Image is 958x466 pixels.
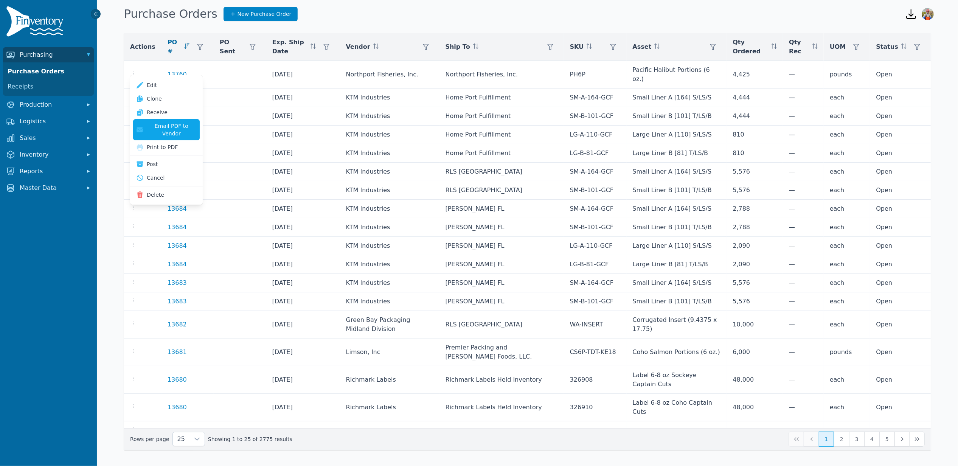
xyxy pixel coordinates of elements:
td: KTM Industries [340,107,439,126]
button: Post [133,157,200,171]
span: Asset [633,42,652,51]
a: 13681 [168,348,187,357]
button: Delete [133,188,200,202]
a: 13680 [168,403,187,412]
td: 810 [727,126,783,144]
td: 6,000 [727,339,783,366]
td: Label 6-8 oz Sockeye Captain Cuts [627,366,727,394]
td: [DATE] [266,394,340,421]
td: each [824,421,870,440]
td: — [783,274,824,292]
td: Open [870,126,931,144]
span: Production [20,100,80,109]
td: Open [870,255,931,274]
td: Label 6 oz Coho Salmon [627,421,727,440]
td: [PERSON_NAME] FL [439,218,564,237]
td: [DATE] [266,274,340,292]
a: 13684 [168,241,187,250]
span: Showing 1 to 25 of 2775 results [208,435,292,443]
td: 10,000 [727,311,783,339]
td: [DATE] [266,366,340,394]
td: 5,576 [727,181,783,200]
td: Green Bay Packaging Midland Division [340,311,439,339]
td: [DATE] [266,311,340,339]
a: 13683 [168,278,187,287]
td: each [824,144,870,163]
td: — [783,144,824,163]
span: UOM [830,42,846,51]
td: — [783,200,824,218]
td: — [783,339,824,366]
span: Sales [20,134,80,143]
td: — [783,163,824,181]
td: [DATE] [266,237,340,255]
td: Open [870,421,931,440]
td: Open [870,366,931,394]
td: 326910 [564,394,627,421]
a: New Purchase Order [224,7,298,21]
td: KTM Industries [340,181,439,200]
td: SM-B-101-GCF [564,218,627,237]
td: Richmark Labels Held Inventory [439,421,564,440]
td: 4,444 [727,89,783,107]
span: Vendor [346,42,370,51]
td: Open [870,394,931,421]
td: Open [870,311,931,339]
td: each [824,274,870,292]
td: Richmark Labels Held Inventory [439,394,564,421]
td: SM-A-164-GCF [564,274,627,292]
td: 48,000 [727,366,783,394]
td: Open [870,274,931,292]
td: each [824,292,870,311]
td: Large Liner A [110] S/LS/S [627,126,727,144]
td: — [783,311,824,339]
button: Page 4 [864,432,879,447]
td: Small Liner B [101] T/LS/B [627,107,727,126]
td: RLS [GEOGRAPHIC_DATA] [439,181,564,200]
td: each [824,394,870,421]
a: Receive [133,106,200,119]
td: [DATE] [266,144,340,163]
td: [DATE] [266,339,340,366]
td: Open [870,163,931,181]
img: Sera Wheeler [922,8,934,20]
button: Page 3 [849,432,864,447]
td: 5,576 [727,292,783,311]
td: [DATE] [266,292,340,311]
td: KTM Industries [340,255,439,274]
td: [PERSON_NAME] FL [439,274,564,292]
td: Coho Salmon Portions (6 oz.) [627,339,727,366]
td: each [824,126,870,144]
td: PH6P [564,61,627,89]
td: LG-A-110-GCF [564,237,627,255]
td: Open [870,61,931,89]
td: — [783,218,824,237]
td: each [824,181,870,200]
td: [DATE] [266,181,340,200]
a: 13683 [168,297,187,306]
td: 5,576 [727,163,783,181]
button: Page 1 [819,432,834,447]
span: Qty Ordered [733,38,769,56]
td: Richmark Labels [340,394,439,421]
a: 13760 [168,70,187,79]
td: SM-B-101-GCF [564,181,627,200]
td: Large Liner A [110] S/LS/S [627,237,727,255]
span: SKU [570,42,584,51]
a: 13684 [168,260,187,269]
td: SM-A-164-GCF [564,163,627,181]
a: 13682 [168,320,187,329]
td: KTM Industries [340,126,439,144]
td: 2,090 [727,237,783,255]
button: Master Data [3,180,94,196]
td: Small Liner A [164] S/LS/S [627,200,727,218]
a: Edit [133,78,200,92]
td: Small Liner A [164] S/LS/S [627,274,727,292]
button: Cancel [133,171,200,185]
td: LG-B-81-GCF [564,144,627,163]
td: Open [870,237,931,255]
span: Inventory [20,150,80,159]
td: SM-B-101-GCF [564,292,627,311]
td: Home Port Fulfillment [439,107,564,126]
td: pounds [824,61,870,89]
